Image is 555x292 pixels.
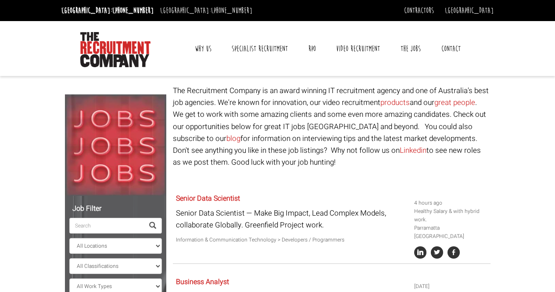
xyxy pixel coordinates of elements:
[329,38,387,60] a: Video Recruitment
[65,94,166,196] img: Jobs, Jobs, Jobs
[176,193,240,204] a: Senior Data Scientist
[69,205,162,213] h5: Job Filter
[414,207,487,224] li: Healthy Salary & with hybrid work.
[112,6,154,15] a: [PHONE_NUMBER]
[394,38,427,60] a: The Jobs
[173,85,491,168] p: The Recruitment Company is an award winning IT recruitment agency and one of Australia's best job...
[176,236,408,244] p: Information & Communication Technology > Developers / Programmers
[69,218,144,234] input: Search
[414,199,487,207] li: 4 hours ago
[302,38,322,60] a: RPO
[400,145,426,156] a: Linkedin
[445,6,494,15] a: [GEOGRAPHIC_DATA]
[226,133,240,144] a: blog
[188,38,218,60] a: Why Us
[176,277,229,287] a: Business Analyst
[211,6,252,15] a: [PHONE_NUMBER]
[404,6,434,15] a: Contractors
[414,224,487,241] li: Parramatta [GEOGRAPHIC_DATA]
[59,4,156,18] li: [GEOGRAPHIC_DATA]:
[380,97,410,108] a: products
[435,38,467,60] a: Contact
[414,282,487,291] li: [DATE]
[176,207,408,231] p: Senior Data Scientist — Make Big Impact, Lead Complex Models, collaborate Globally. Greenfield Pr...
[434,97,475,108] a: great people
[158,4,254,18] li: [GEOGRAPHIC_DATA]:
[225,38,294,60] a: Specialist Recruitment
[80,32,150,67] img: The Recruitment Company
